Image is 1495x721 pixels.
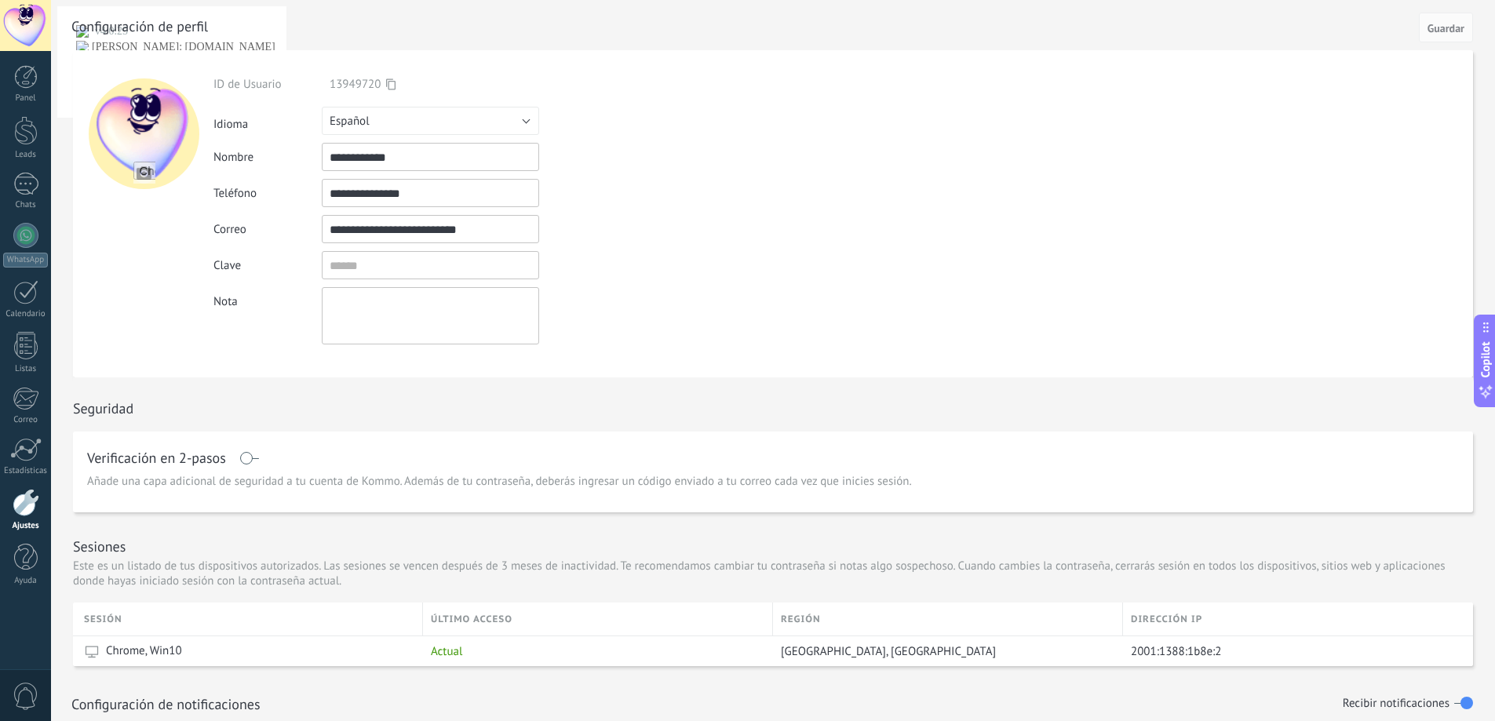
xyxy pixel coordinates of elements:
[781,644,996,659] span: [GEOGRAPHIC_DATA], [GEOGRAPHIC_DATA]
[83,93,120,103] div: Dominio
[1478,341,1493,377] span: Copilot
[3,364,49,374] div: Listas
[213,77,322,92] div: ID de Usuario
[71,695,261,713] h1: Configuración de notificaciones
[66,91,78,104] img: tab_domain_overview_orange.svg
[41,41,224,53] div: [PERSON_NAME]: [DOMAIN_NAME]
[773,603,1122,635] div: Región
[73,559,1473,588] p: Este es un listado de tus dispositivos autorizados. Las sesiones se vencen después de 3 meses de ...
[213,186,322,201] div: Teléfono
[87,474,912,490] span: Añade una capa adicional de seguridad a tu cuenta de Kommo. Además de tu contraseña, deberás ingr...
[44,25,77,38] div: v 4.0.25
[773,636,1115,666] div: Lima, Peru
[1419,13,1473,42] button: Guardar
[3,309,49,319] div: Calendario
[73,399,133,417] h1: Seguridad
[106,643,182,659] span: Chrome, Win10
[3,200,49,210] div: Chats
[73,537,126,555] h1: Sesiones
[3,466,49,476] div: Estadísticas
[213,111,322,132] div: Idioma
[3,576,49,586] div: Ayuda
[25,41,38,53] img: website_grey.svg
[1131,644,1222,659] span: 2001:1388:1b8e:2
[25,25,38,38] img: logo_orange.svg
[3,415,49,425] div: Correo
[1123,603,1473,635] div: Dirección IP
[330,77,381,92] span: 13949720
[330,114,370,129] span: Español
[3,521,49,531] div: Ajustes
[1343,697,1449,711] h1: Recibir notificaciones
[189,93,246,103] div: Palabras clave
[1428,23,1464,34] span: Guardar
[84,603,422,635] div: Sesión
[213,222,322,237] div: Correo
[172,91,184,104] img: tab_keywords_by_traffic_grey.svg
[3,253,48,268] div: WhatsApp
[1123,636,1461,666] div: 2001:1388:1b8e:2
[213,287,322,309] div: Nota
[3,93,49,104] div: Panel
[423,603,772,635] div: último acceso
[213,150,322,165] div: Nombre
[87,452,226,464] h1: Verificación en 2-pasos
[213,258,322,273] div: Clave
[322,107,539,135] button: Español
[431,644,462,659] span: Actual
[3,150,49,160] div: Leads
